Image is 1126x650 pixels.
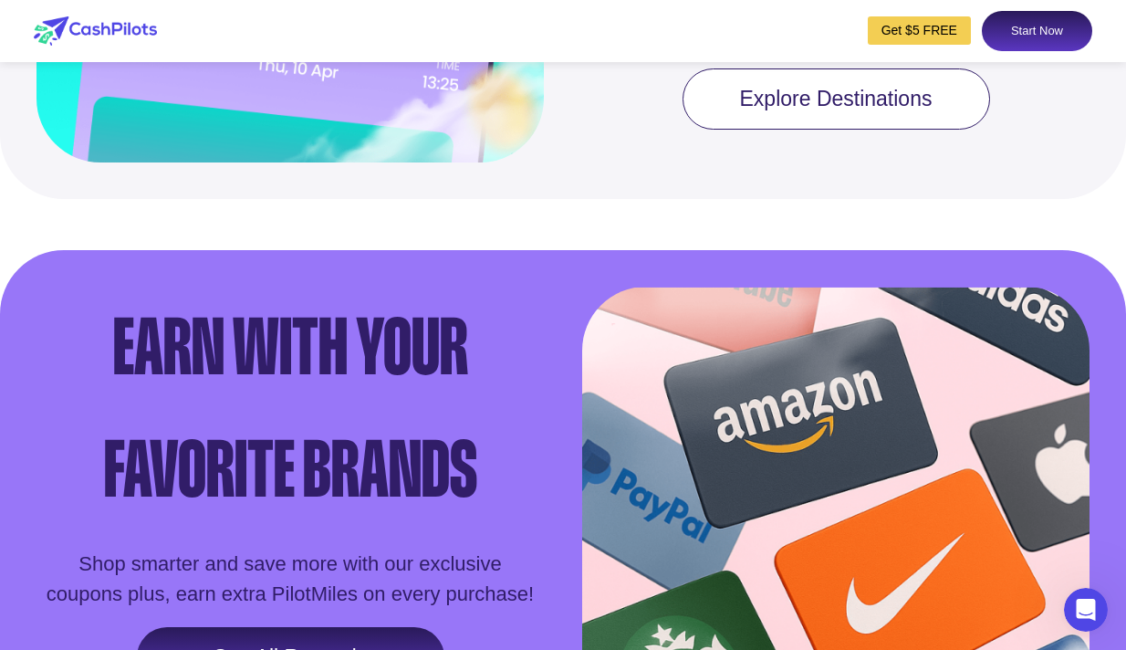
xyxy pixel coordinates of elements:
[868,16,971,45] a: Get $5 FREE
[39,549,541,609] div: Shop smarter and save more with our exclusive coupons plus, earn extra PilotMiles on every purchase!
[683,68,990,131] a: Explore Destinations
[34,16,157,46] img: logo
[982,11,1092,51] a: Start Now
[39,287,541,530] div: Earn with Your Favorite Brands
[1064,588,1108,632] iframe: Intercom live chat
